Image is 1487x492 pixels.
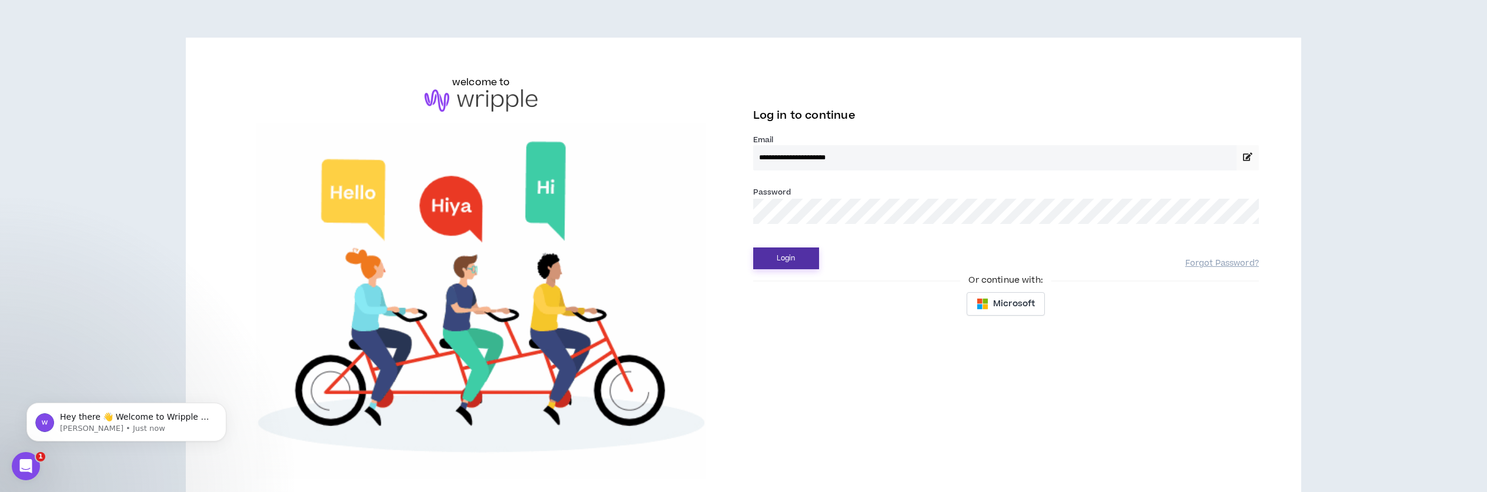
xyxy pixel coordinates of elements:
a: Forgot Password? [1185,258,1259,269]
label: Password [753,187,791,198]
button: Microsoft [967,292,1045,316]
iframe: Intercom live chat [12,452,40,480]
span: Microsoft [993,297,1035,310]
iframe: Intercom notifications message [9,378,244,460]
span: Or continue with: [960,274,1051,287]
img: Welcome to Wripple [228,123,734,479]
h6: welcome to [452,75,510,89]
span: 1 [36,452,45,461]
img: logo-brand.png [425,89,537,112]
span: Log in to continue [753,108,856,123]
label: Email [753,135,1259,145]
button: Login [753,247,819,269]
